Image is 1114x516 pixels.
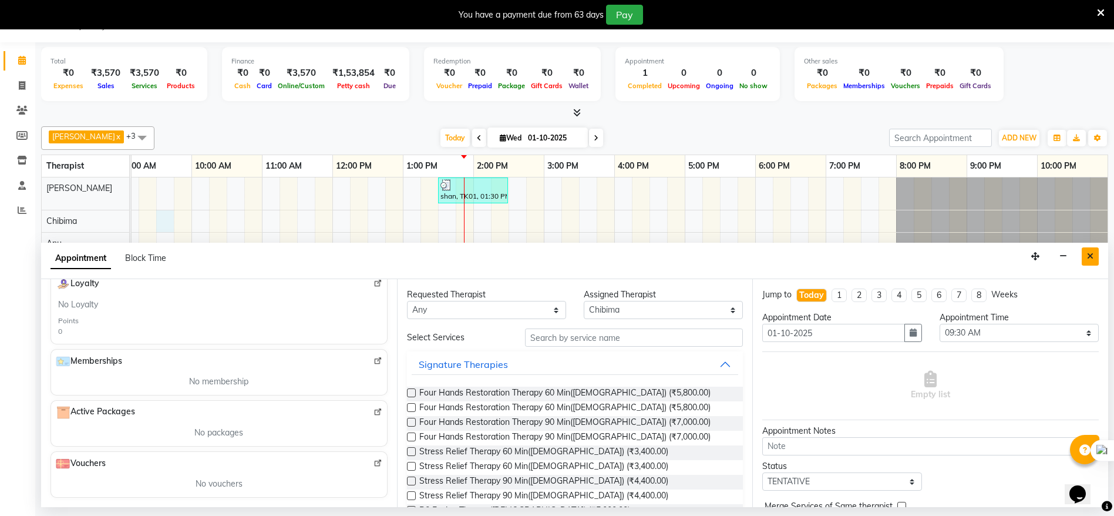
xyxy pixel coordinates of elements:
[891,289,907,302] li: 4
[625,82,665,90] span: Completed
[51,56,198,66] div: Total
[46,183,112,193] span: [PERSON_NAME]
[51,66,86,80] div: ₹0
[58,326,62,337] div: 0
[459,9,604,21] div: You have a payment due from 63 days
[164,82,198,90] span: Products
[115,132,120,141] a: x
[957,66,994,80] div: ₹0
[164,66,198,80] div: ₹0
[971,289,987,302] li: 8
[46,216,77,226] span: Chibima
[888,66,923,80] div: ₹0
[419,431,711,445] span: Four Hands Restoration Therapy 90 Min([DEMOGRAPHIC_DATA]) (₹7,000.00)
[86,66,125,80] div: ₹3,570
[799,289,824,301] div: Today
[231,82,254,90] span: Cash
[56,277,99,291] span: Loyalty
[762,289,792,301] div: Jump to
[967,158,1004,175] a: 9:00 PM
[379,66,400,80] div: ₹0
[762,425,1099,437] div: Appointment Notes
[584,289,743,301] div: Assigned Therapist
[56,354,122,368] span: Memberships
[194,427,243,439] span: No packages
[465,66,495,80] div: ₹0
[544,158,581,175] a: 3:00 PM
[804,82,840,90] span: Packages
[398,331,516,344] div: Select Services
[1002,133,1036,142] span: ADD NEW
[703,66,736,80] div: 0
[923,82,957,90] span: Prepaids
[911,371,950,401] span: Empty list
[465,82,495,90] span: Prepaid
[51,248,111,269] span: Appointment
[419,460,668,475] span: Stress Relief Therapy 60 Min([DEMOGRAPHIC_DATA]) (₹3,400.00)
[412,354,739,375] button: Signature Therapies
[419,357,508,371] div: Signature Therapies
[56,406,135,420] span: Active Packages
[566,82,591,90] span: Wallet
[231,66,254,80] div: ₹0
[495,82,528,90] span: Package
[125,66,164,80] div: ₹3,570
[46,160,84,171] span: Therapist
[1038,158,1079,175] a: 10:00 PM
[419,401,711,416] span: Four Hands Restoration Therapy 60 Min([DEMOGRAPHIC_DATA]) (₹5,800.00)
[566,66,591,80] div: ₹0
[419,475,668,490] span: Stress Relief Therapy 90 Min([DEMOGRAPHIC_DATA]) (₹4,400.00)
[756,158,793,175] a: 6:00 PM
[262,158,305,175] a: 11:00 AM
[433,82,465,90] span: Voucher
[419,416,711,431] span: Four Hands Restoration Therapy 90 Min([DEMOGRAPHIC_DATA]) (₹7,000.00)
[897,158,934,175] a: 8:00 PM
[852,289,867,302] li: 2
[334,82,373,90] span: Petty cash
[407,289,566,301] div: Requested Therapist
[665,66,703,80] div: 0
[615,158,652,175] a: 4:00 PM
[58,299,98,311] span: No Loyalty
[419,490,668,504] span: Stress Relief Therapy 90 Min([DEMOGRAPHIC_DATA]) (₹4,400.00)
[1065,469,1102,504] iframe: chat widget
[192,158,234,175] a: 10:00 AM
[125,253,166,263] span: Block Time
[403,158,440,175] a: 1:00 PM
[275,66,328,80] div: ₹3,570
[56,457,106,471] span: Vouchers
[736,66,770,80] div: 0
[52,132,115,141] span: [PERSON_NAME]
[189,376,248,388] span: No membership
[940,311,1099,324] div: Appointment Time
[495,66,528,80] div: ₹0
[840,66,888,80] div: ₹0
[625,66,665,80] div: 1
[254,66,275,80] div: ₹0
[381,82,399,90] span: Due
[923,66,957,80] div: ₹0
[685,158,722,175] a: 5:00 PM
[991,289,1018,301] div: Weeks
[826,158,863,175] a: 7:00 PM
[525,329,743,347] input: Search by service name
[951,289,967,302] li: 7
[840,82,888,90] span: Memberships
[58,316,79,326] div: Points
[999,130,1039,146] button: ADD NEW
[762,311,921,324] div: Appointment Date
[46,238,62,249] span: Anu
[196,478,243,490] span: No vouchers
[419,387,711,401] span: Four Hands Restoration Therapy 60 Min([DEMOGRAPHIC_DATA]) (₹5,800.00)
[433,66,465,80] div: ₹0
[625,56,770,66] div: Appointment
[528,82,566,90] span: Gift Cards
[51,82,86,90] span: Expenses
[231,56,400,66] div: Finance
[275,82,328,90] span: Online/Custom
[439,179,507,202] div: shan, TK01, 01:30 PM-02:30 PM, Deep Tissue Repair Therapy 60 Min([DEMOGRAPHIC_DATA])
[832,289,847,302] li: 1
[419,445,668,460] span: Stress Relief Therapy 60 Min([DEMOGRAPHIC_DATA]) (₹3,400.00)
[911,289,927,302] li: 5
[122,158,159,175] a: 9:00 AM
